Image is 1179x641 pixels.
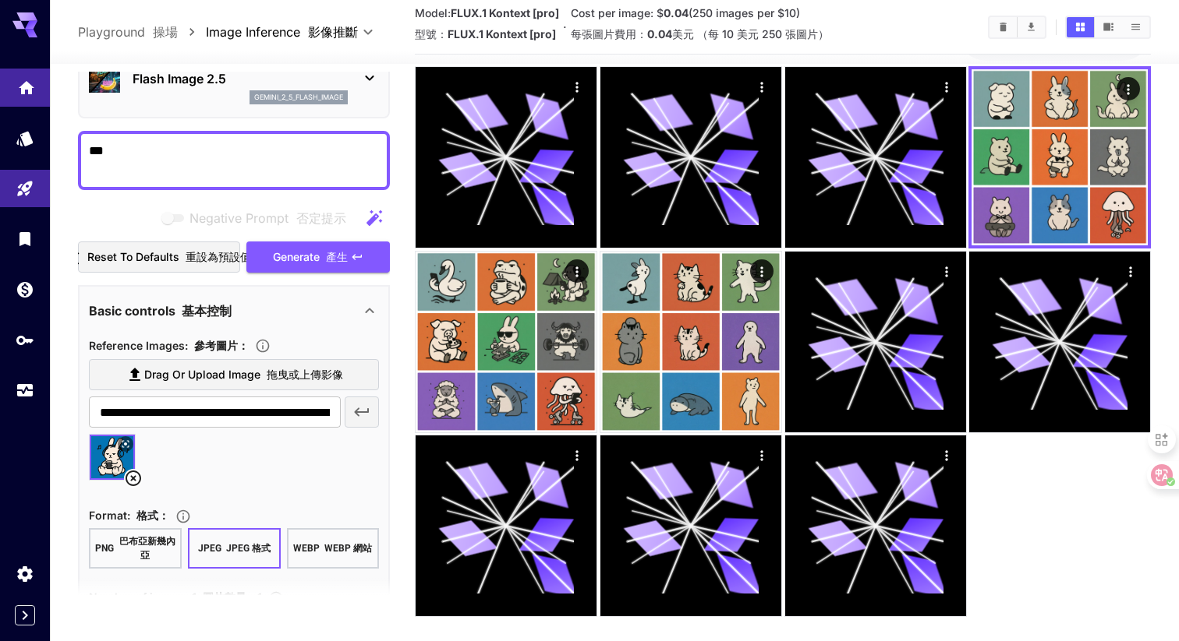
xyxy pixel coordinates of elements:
[1095,17,1122,37] button: Show images in video view
[749,259,773,283] div: Actions
[415,6,559,41] span: Model:
[448,27,556,41] b: FLUX.1 Kontext [pro]
[249,338,277,354] button: Upload a reference image to guide the result. This is needed for Image-to-Image or Inpainting. Su...
[189,209,346,227] span: Negative Prompt
[119,537,175,562] font: 巴布亞新幾內亞
[144,365,343,385] span: Drag or upload image
[16,229,34,248] div: Library
[416,252,597,432] img: 2Q==
[600,252,781,432] img: 2Q==
[16,129,34,148] div: Models
[563,18,567,37] p: ·
[571,27,829,41] font: 每張圖片費用： 美元 （每 10 美元 250 張圖片）
[89,359,379,391] label: Drag or upload image 拖曳或上傳影像
[1067,17,1094,37] button: Show images in grid view
[16,330,34,350] div: API Keys
[324,544,372,555] font: WEBP 網站
[169,509,197,524] button: Choose the file format for the output image.
[1119,259,1142,283] div: Actions
[226,544,271,555] font: JPEG 格式
[273,248,348,267] span: Generate
[749,75,773,98] div: Actions
[194,339,249,352] font: 參考圖片：
[246,241,390,273] button: Generate 產生
[89,529,182,569] button: PNG 巴布亞新幾內亞
[188,529,281,569] button: JPEG JPEG 格式
[78,23,178,41] p: Playground
[647,27,672,41] b: 0.04
[136,509,169,523] font: 格式：
[17,73,36,93] div: Home
[415,27,556,41] font: 型號：
[308,24,358,40] font: 影像推斷
[254,92,343,103] p: gemini_2_5_flash_image
[988,16,1046,39] div: Clear ImagesDownload All
[78,241,240,273] button: Reset to defaults 重設為預設值
[565,75,589,98] div: Actions
[934,443,958,467] div: Actions
[1065,16,1151,39] div: Show images in grid viewShow images in video viewShow images in list view
[89,292,379,329] div: Basic controls 基本控制
[934,259,958,283] div: Actions
[934,75,958,98] div: Actions
[296,210,346,226] font: 否定提示
[78,23,206,41] nav: breadcrumb
[15,605,35,625] button: Expand sidebar
[972,69,1148,245] img: 9k=
[1122,17,1149,37] button: Show images in list view
[565,443,589,467] div: Actions
[89,44,379,111] div: Gemini Flash Image 2.5 雙子座 Flash Image 2.5gemini_2_5_flash_image
[153,24,178,40] font: 操場
[16,381,34,400] div: Usage
[1117,77,1140,100] div: Actions
[16,280,34,299] div: Wallet
[565,259,589,283] div: Actions
[749,443,773,467] div: Actions
[451,6,559,19] b: FLUX.1 Kontext [pro]
[287,529,380,569] button: WEBP WEBP 網站
[78,23,178,41] a: Playground 操場
[1018,17,1045,37] button: Download All
[571,6,829,41] span: Cost per image: $ (250 images per $10)
[186,250,251,263] font: 重設為預設值
[664,6,689,19] b: 0.04
[182,303,232,319] font: 基本控制
[326,250,348,263] font: 產生
[990,17,1017,37] button: Clear Images
[267,368,343,381] font: 拖曳或上傳影像
[158,208,359,227] span: Negative prompts are not compatible with the selected model.
[16,179,34,199] div: Playground
[206,23,358,41] span: Image Inference
[16,564,34,583] div: Settings
[89,509,169,523] span: Format :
